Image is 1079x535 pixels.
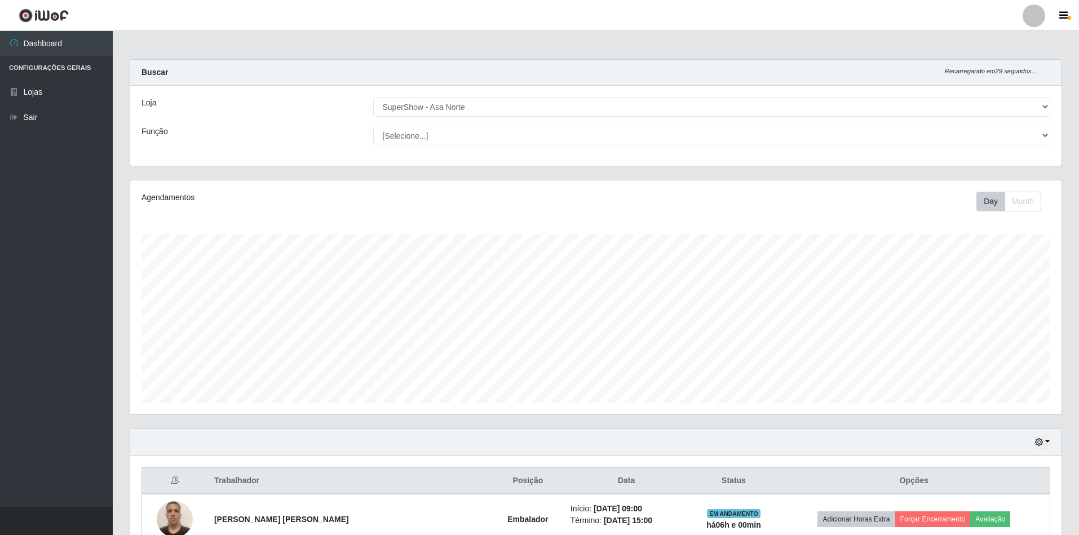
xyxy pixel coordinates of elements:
[564,468,689,494] th: Data
[689,468,778,494] th: Status
[507,515,548,524] strong: Embalador
[571,503,683,515] li: Início:
[492,468,564,494] th: Posição
[594,504,642,513] time: [DATE] 09:00
[141,192,510,204] div: Agendamentos
[945,68,1037,74] i: Recarregando em 29 segundos...
[976,192,1041,211] div: First group
[207,468,492,494] th: Trabalhador
[604,516,652,525] time: [DATE] 15:00
[779,468,1050,494] th: Opções
[707,509,760,518] span: EM ANDAMENTO
[970,511,1010,527] button: Avaliação
[19,8,69,23] img: CoreUI Logo
[141,97,156,109] label: Loja
[976,192,1005,211] button: Day
[141,126,168,138] label: Função
[214,515,349,524] strong: [PERSON_NAME] [PERSON_NAME]
[141,68,168,77] strong: Buscar
[976,192,1050,211] div: Toolbar with button groups
[571,515,683,527] li: Término:
[706,520,761,529] strong: há 06 h e 00 min
[1005,192,1041,211] button: Month
[895,511,971,527] button: Forçar Encerramento
[817,511,895,527] button: Adicionar Horas Extra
